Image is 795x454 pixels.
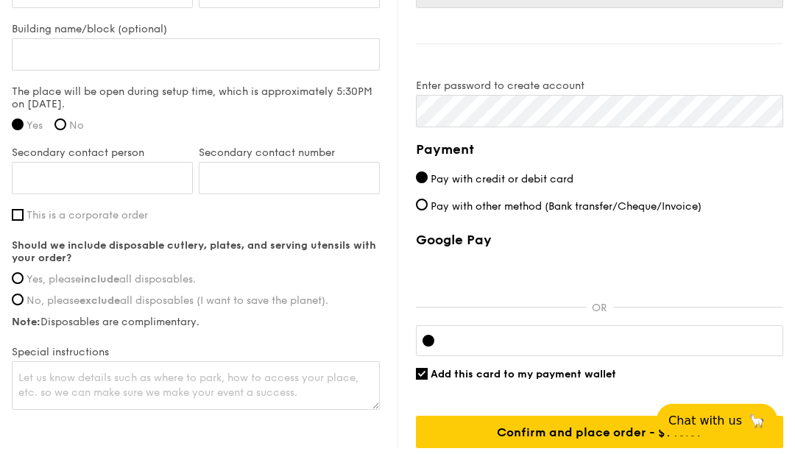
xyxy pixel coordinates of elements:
[81,274,119,286] strong: include
[12,240,376,265] strong: Should we include disposable cutlery, plates, and serving utensils with your order?
[12,210,24,221] input: This is a corporate order
[12,316,40,329] strong: Note:
[587,302,613,315] p: OR
[54,119,66,131] input: No
[12,86,380,111] label: The place will be open during setup time, which is approximately 5:30PM on [DATE].
[69,120,84,132] span: No
[12,147,193,160] label: Secondary contact person
[12,294,24,306] input: No, pleaseexcludeall disposables (I want to save the planet).
[12,119,24,131] input: Yes
[431,174,573,186] span: Pay with credit or debit card
[26,295,328,308] span: No, please all disposables (I want to save the planet).
[416,80,783,93] label: Enter password to create account
[416,172,428,184] input: Pay with credit or debit card
[12,347,380,359] label: Special instructions
[668,414,742,428] span: Chat with us
[12,273,24,285] input: Yes, pleaseincludeall disposables.
[12,24,380,36] label: Building name/block (optional)
[79,295,120,308] strong: exclude
[416,199,428,211] input: Pay with other method (Bank transfer/Cheque/Invoice)
[431,201,702,213] span: Pay with other method (Bank transfer/Cheque/Invoice)
[416,258,783,290] iframe: Secure payment button frame
[416,233,783,249] label: Google Pay
[199,147,380,160] label: Secondary contact number
[12,316,380,329] label: Disposables are complimentary.
[26,210,148,222] span: This is a corporate order
[416,140,783,160] h4: Payment
[26,274,196,286] span: Yes, please all disposables.
[416,416,783,449] input: Confirm and place order - $918.87
[431,369,616,381] span: Add this card to my payment wallet
[446,336,777,347] iframe: Secure card payment input frame
[26,120,43,132] span: Yes
[657,404,777,436] button: Chat with us🦙
[748,412,766,429] span: 🦙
